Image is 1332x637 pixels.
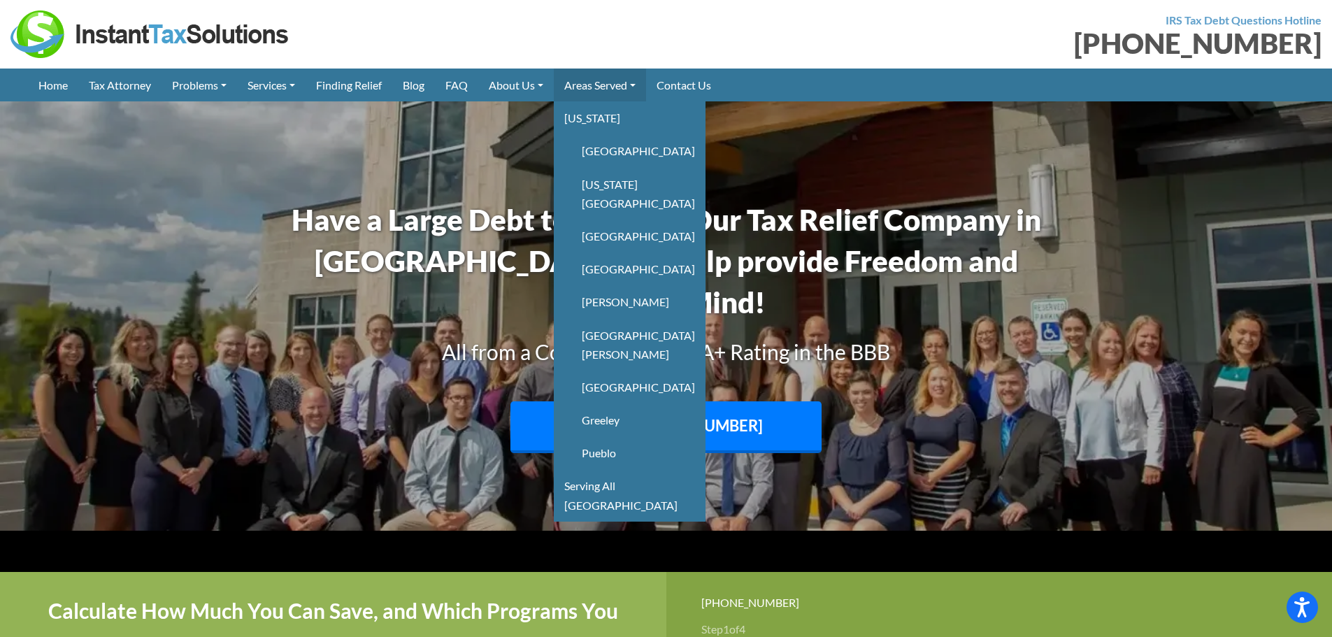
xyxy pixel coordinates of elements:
a: Services [237,69,306,101]
a: [US_STATE] [554,101,706,134]
span: 4 [739,622,745,636]
h1: Have a Large Debt to the IRS? Our Tax Relief Company in [GEOGRAPHIC_DATA] can help provide Freedo... [278,199,1054,322]
a: Finding Relief [306,69,392,101]
a: About Us [478,69,554,101]
a: [GEOGRAPHIC_DATA] [554,252,706,285]
a: Blog [392,69,435,101]
a: Problems [162,69,237,101]
a: [GEOGRAPHIC_DATA] [554,371,706,403]
a: Serving All [GEOGRAPHIC_DATA] [554,469,706,521]
span: 1 [723,622,729,636]
strong: IRS Tax Debt Questions Hotline [1166,13,1322,27]
a: Areas Served [554,69,646,101]
a: [GEOGRAPHIC_DATA] [554,220,706,252]
a: Contact Us [646,69,722,101]
a: Instant Tax Solutions Logo [10,26,290,39]
a: Greeley [554,403,706,436]
img: Instant Tax Solutions Logo [10,10,290,58]
a: [GEOGRAPHIC_DATA] [554,134,706,167]
a: FAQ [435,69,478,101]
a: [PERSON_NAME] [554,285,706,318]
div: [PHONE_NUMBER] [677,29,1322,57]
a: [GEOGRAPHIC_DATA][PERSON_NAME] [554,319,706,371]
a: Call: [PHONE_NUMBER] [510,401,822,454]
div: [PHONE_NUMBER] [701,593,1298,612]
a: Tax Attorney [78,69,162,101]
a: [US_STATE][GEOGRAPHIC_DATA] [554,168,706,220]
a: Home [28,69,78,101]
h3: Step of [701,624,1298,635]
a: Pueblo [554,436,706,469]
h3: All from a Company with an A+ Rating in the BBB [278,337,1054,366]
